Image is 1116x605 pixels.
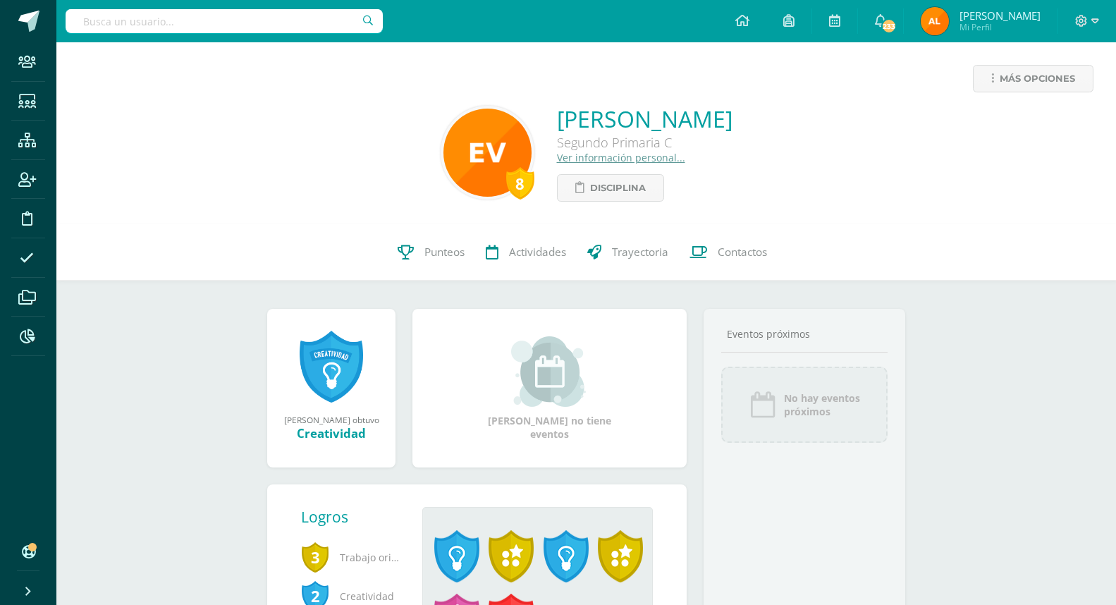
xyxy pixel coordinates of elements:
[784,391,860,418] span: No hay eventos próximos
[921,7,949,35] img: af9b8bc9e20a7c198341f7486dafb623.png
[66,9,383,33] input: Busca un usuario...
[973,65,1093,92] a: Más opciones
[424,245,465,259] span: Punteos
[721,327,888,341] div: Eventos próximos
[590,175,646,201] span: Disciplina
[475,224,577,281] a: Actividades
[1000,66,1075,92] span: Más opciones
[479,336,620,441] div: [PERSON_NAME] no tiene eventos
[281,414,381,425] div: [PERSON_NAME] obtuvo
[577,224,679,281] a: Trayectoria
[612,245,668,259] span: Trayectoria
[509,245,566,259] span: Actividades
[557,134,732,151] div: Segundo Primaria C
[881,18,896,34] span: 233
[557,174,664,202] a: Disciplina
[959,8,1041,23] span: [PERSON_NAME]
[443,109,532,197] img: 883ded70ee9a940a49ee719ddf59112a.png
[387,224,475,281] a: Punteos
[749,391,777,419] img: event_icon.png
[679,224,778,281] a: Contactos
[557,151,685,164] a: Ver información personal...
[959,21,1041,33] span: Mi Perfil
[718,245,767,259] span: Contactos
[281,425,381,441] div: Creatividad
[506,167,534,200] div: 8
[301,538,400,577] span: Trabajo original
[301,541,329,573] span: 3
[557,104,732,134] a: [PERSON_NAME]
[511,336,588,407] img: event_small.png
[301,507,411,527] div: Logros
